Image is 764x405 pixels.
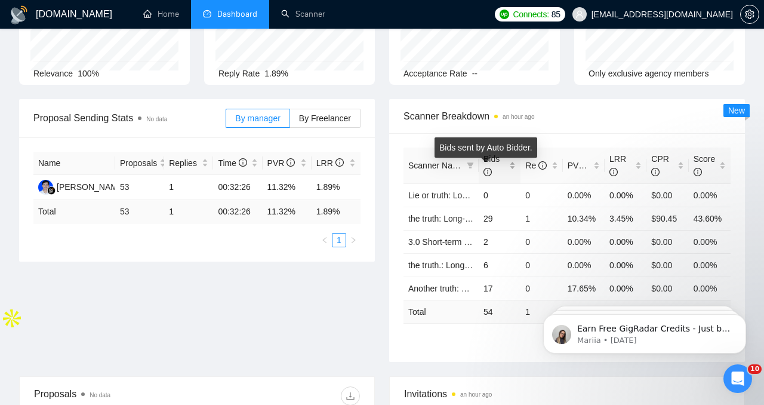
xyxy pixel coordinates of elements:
[213,175,262,200] td: 00:32:26
[239,158,247,167] span: info-circle
[318,233,332,247] li: Previous Page
[57,180,125,194] div: [PERSON_NAME]
[90,392,110,398] span: No data
[38,182,125,191] a: NM[PERSON_NAME]
[218,69,260,78] span: Reply Rate
[146,116,167,122] span: No data
[408,237,491,247] a: 3.0 Short-term Laravel
[408,191,540,200] a: Lie or truth: Long-term vue gigradar
[563,253,605,277] td: 0.00%
[164,175,213,200] td: 1
[520,183,562,207] td: 0
[646,253,688,277] td: $0.00
[503,113,534,120] time: an hour ago
[164,152,213,175] th: Replies
[403,69,467,78] span: Acceptance Rate
[689,207,731,230] td: 43.60%
[318,233,332,247] button: left
[403,109,731,124] span: Scanner Breakdown
[525,289,764,373] iframe: Intercom notifications message
[115,200,164,223] td: 53
[605,230,646,253] td: 0.00%
[33,69,73,78] span: Relevance
[552,8,560,21] span: 85
[479,253,520,277] td: 6
[218,158,247,168] span: Time
[346,233,361,247] button: right
[609,154,626,177] span: LRR
[472,69,478,78] span: --
[605,207,646,230] td: 3.45%
[350,237,357,244] span: right
[520,207,562,230] td: 1
[651,154,669,177] span: CPR
[605,253,646,277] td: 0.00%
[78,69,99,78] span: 100%
[203,10,211,18] span: dashboard
[740,5,759,24] button: setting
[646,207,688,230] td: $90.45
[213,200,262,223] td: 00:32:26
[479,230,520,253] td: 2
[646,230,688,253] td: $0.00
[143,9,179,19] a: homeHome
[321,237,328,244] span: left
[740,10,759,19] a: setting
[332,233,346,247] li: 1
[408,161,464,170] span: Scanner Name
[263,175,312,200] td: 11.32%
[120,157,157,170] span: Proposals
[605,277,646,300] td: 0.00%
[689,253,731,277] td: 0.00%
[728,106,745,115] span: New
[689,230,731,253] td: 0.00%
[263,200,312,223] td: 11.32 %
[525,161,547,170] span: Re
[264,69,288,78] span: 1.89%
[33,152,115,175] th: Name
[33,111,226,125] span: Proposal Sending Stats
[689,183,731,207] td: 0.00%
[235,113,280,123] span: By manager
[408,284,559,293] a: Another truth: Long-term laravel gigradar
[281,9,325,19] a: searchScanner
[646,277,688,300] td: $0.00
[404,386,730,401] span: Invitations
[694,168,702,176] span: info-circle
[741,10,759,19] span: setting
[408,260,544,270] a: the truth.: Long-term laravel gigradar
[479,183,520,207] td: 0
[575,10,584,19] span: user
[38,180,53,195] img: NM
[589,69,709,78] span: Only exclusive agency members
[563,207,605,230] td: 10.34%
[286,158,295,167] span: info-circle
[609,168,618,176] span: info-circle
[479,277,520,300] td: 17
[587,161,595,170] span: info-circle
[267,158,295,168] span: PVR
[299,113,351,123] span: By Freelancer
[341,391,359,401] span: download
[169,157,199,170] span: Replies
[479,207,520,230] td: 29
[316,158,344,168] span: LRR
[312,200,361,223] td: 1.89 %
[520,277,562,300] td: 0
[520,230,562,253] td: 0
[748,364,762,374] span: 10
[723,364,752,393] iframe: Intercom live chat
[164,200,213,223] td: 1
[651,168,660,176] span: info-circle
[408,214,531,223] a: the truth: Long-term vue gigradar
[115,152,164,175] th: Proposals
[335,158,344,167] span: info-circle
[568,161,596,170] span: PVR
[563,277,605,300] td: 17.65%
[217,9,257,19] span: Dashboard
[520,253,562,277] td: 0
[460,391,492,398] time: an hour ago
